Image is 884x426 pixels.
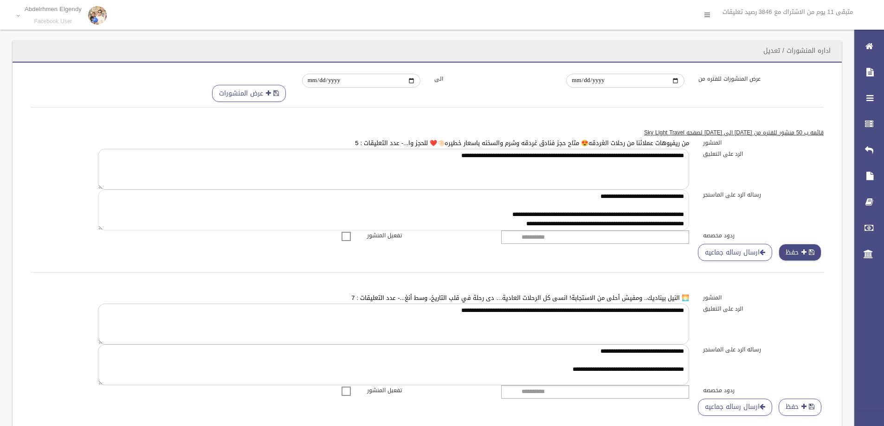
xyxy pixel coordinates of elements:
p: Abdelrhmen Elgendy [25,6,82,13]
button: عرض المنشورات [212,85,286,102]
label: رساله الرد على الماسنجر [696,344,831,355]
label: المنشور [696,138,831,148]
a: 🌅 النيل بيناديك.. ومفيش أحلى من الاستجابة! انسى كل الرحلات العادية… دى رحلة في قلب التاريخ، وسط أ... [351,292,689,304]
label: الى [427,74,560,84]
label: المنشور [696,292,831,303]
label: ردود مخصصه [696,385,831,395]
label: ردود مخصصه [696,230,831,241]
label: تفعيل المنشور [360,385,495,395]
a: من ريفيوهات عملائنا من رحلات الغردقه😍 متاح حجز فنادق غردقه وشرم والسخنه باسعار خطيره🤏🏻❤️ للحجز وا... [355,137,689,149]
label: رساله الرد على الماسنجر [696,190,831,200]
label: الرد على التعليق [696,304,831,314]
header: اداره المنشورات / تعديل [752,42,842,60]
label: الرد على التعليق [696,149,831,159]
button: حفظ [779,244,821,261]
label: عرض المنشورات للفتره من [691,74,824,84]
a: ارسال رساله جماعيه [698,244,772,261]
button: حفظ [779,399,821,416]
u: قائمه ب 50 منشور للفتره من [DATE] الى [DATE] لصفحه Sky Light Travel [644,127,824,138]
a: ارسال رساله جماعيه [698,399,772,416]
label: تفعيل المنشور [360,230,495,241]
small: Facebook User [25,18,82,25]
